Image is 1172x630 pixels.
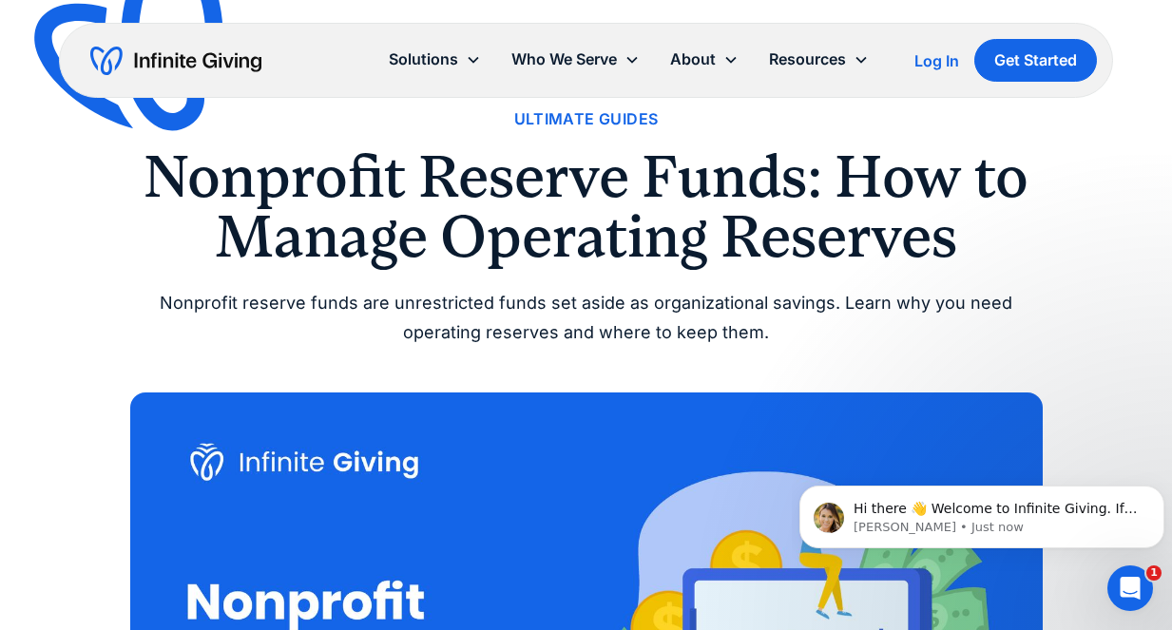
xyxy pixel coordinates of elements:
[754,39,884,80] div: Resources
[792,446,1172,579] iframe: Intercom notifications message
[670,47,716,72] div: About
[389,47,458,72] div: Solutions
[769,47,846,72] div: Resources
[514,106,659,132] a: Ultimate Guides
[496,39,655,80] div: Who We Serve
[374,39,496,80] div: Solutions
[974,39,1097,82] a: Get Started
[914,53,959,68] div: Log In
[655,39,754,80] div: About
[90,46,261,76] a: home
[130,147,1043,266] h1: Nonprofit Reserve Funds: How to Manage Operating Reserves
[511,47,617,72] div: Who We Serve
[1146,565,1162,581] span: 1
[1107,565,1153,611] iframe: Intercom live chat
[914,49,959,72] a: Log In
[130,289,1043,347] div: Nonprofit reserve funds are unrestricted funds set aside as organizational savings. Learn why you...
